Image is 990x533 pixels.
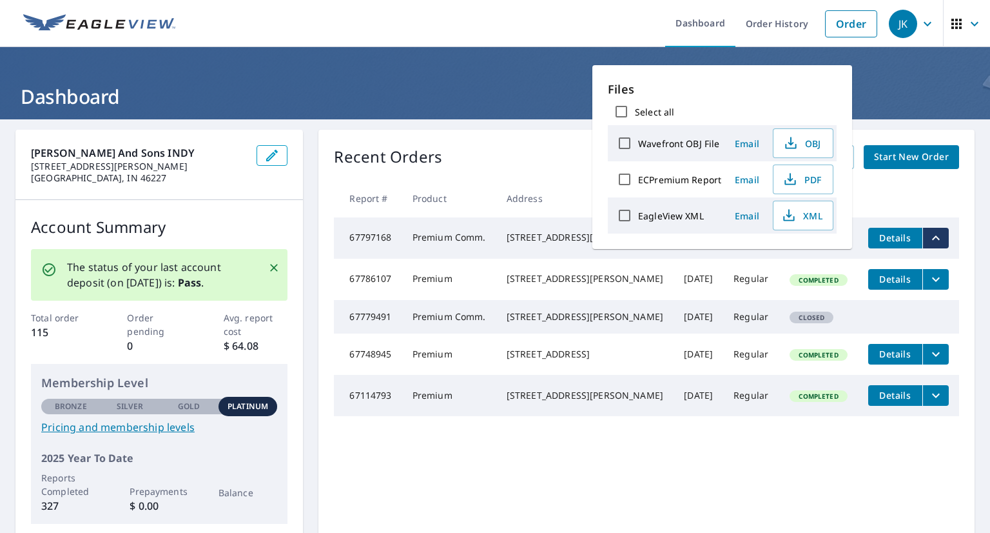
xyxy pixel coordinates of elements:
[41,450,277,466] p: 2025 Year To Date
[31,145,246,161] p: [PERSON_NAME] and Sons INDY
[638,174,721,186] label: ECPremium Report
[868,385,922,406] button: detailsBtn-67114793
[726,206,768,226] button: Email
[674,300,723,334] td: [DATE]
[635,106,674,118] label: Select all
[402,179,496,217] th: Product
[876,389,915,401] span: Details
[127,338,191,354] p: 0
[402,300,496,334] td: Premium Comm.
[31,161,246,172] p: [STREET_ADDRESS][PERSON_NAME]
[41,419,277,435] a: Pricing and membership levels
[674,334,723,375] td: [DATE]
[864,145,959,169] a: Start New Order
[876,273,915,285] span: Details
[402,217,496,259] td: Premium Comm.
[889,10,917,38] div: JK
[674,375,723,416] td: [DATE]
[127,311,191,338] p: Order pending
[224,338,288,354] p: $ 64.08
[922,344,949,365] button: filesDropdownBtn-67748945
[266,259,282,276] button: Close
[67,259,253,290] p: The status of your last account deposit (on [DATE]) is: .
[334,145,442,169] p: Recent Orders
[732,210,762,222] span: Email
[922,385,949,406] button: filesDropdownBtn-67114793
[31,172,246,184] p: [GEOGRAPHIC_DATA], IN 46227
[402,375,496,416] td: Premium
[507,348,664,361] div: [STREET_ADDRESS]
[334,300,402,334] td: 67779491
[638,210,704,222] label: EagleView XML
[723,259,779,300] td: Regular
[791,350,846,359] span: Completed
[781,208,822,223] span: XML
[723,375,779,416] td: Regular
[218,486,278,499] p: Balance
[773,165,833,194] button: PDF
[507,310,664,323] div: [STREET_ADDRESS][PERSON_NAME]
[41,471,101,498] p: Reports Completed
[723,334,779,375] td: Regular
[402,334,496,375] td: Premium
[334,375,402,416] td: 67114793
[507,389,664,402] div: [STREET_ADDRESS][PERSON_NAME]
[402,259,496,300] td: Premium
[334,179,402,217] th: Report #
[868,269,922,290] button: detailsBtn-67786107
[334,259,402,300] td: 67786107
[224,311,288,338] p: Avg. report cost
[674,259,723,300] td: [DATE]
[178,276,202,290] b: Pass
[781,172,822,187] span: PDF
[608,81,837,98] p: Files
[868,344,922,365] button: detailsBtn-67748945
[922,228,949,248] button: filesDropdownBtn-67797168
[874,149,949,165] span: Start New Order
[334,217,402,259] td: 67797168
[726,134,768,154] button: Email
[117,401,144,412] p: Silver
[41,374,277,392] p: Membership Level
[507,272,664,285] div: [STREET_ADDRESS][PERSON_NAME]
[773,201,833,230] button: XML
[723,300,779,334] td: Regular
[41,498,101,514] p: 327
[334,334,402,375] td: 67748945
[791,392,846,401] span: Completed
[825,10,877,37] a: Order
[732,137,762,150] span: Email
[876,348,915,360] span: Details
[922,269,949,290] button: filesDropdownBtn-67786107
[507,231,664,244] div: [STREET_ADDRESS][PERSON_NAME]
[781,136,822,151] span: OBJ
[15,83,975,110] h1: Dashboard
[130,485,189,498] p: Prepayments
[791,276,846,285] span: Completed
[638,137,719,150] label: Wavefront OBJ File
[55,401,87,412] p: Bronze
[130,498,189,514] p: $ 0.00
[228,401,268,412] p: Platinum
[726,170,768,190] button: Email
[23,14,175,34] img: EV Logo
[31,311,95,325] p: Total order
[31,325,95,340] p: 115
[868,228,922,248] button: detailsBtn-67797168
[791,313,832,322] span: Closed
[876,232,915,244] span: Details
[732,174,762,186] span: Email
[178,401,200,412] p: Gold
[31,216,287,239] p: Account Summary
[496,179,674,217] th: Address
[773,128,833,158] button: OBJ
